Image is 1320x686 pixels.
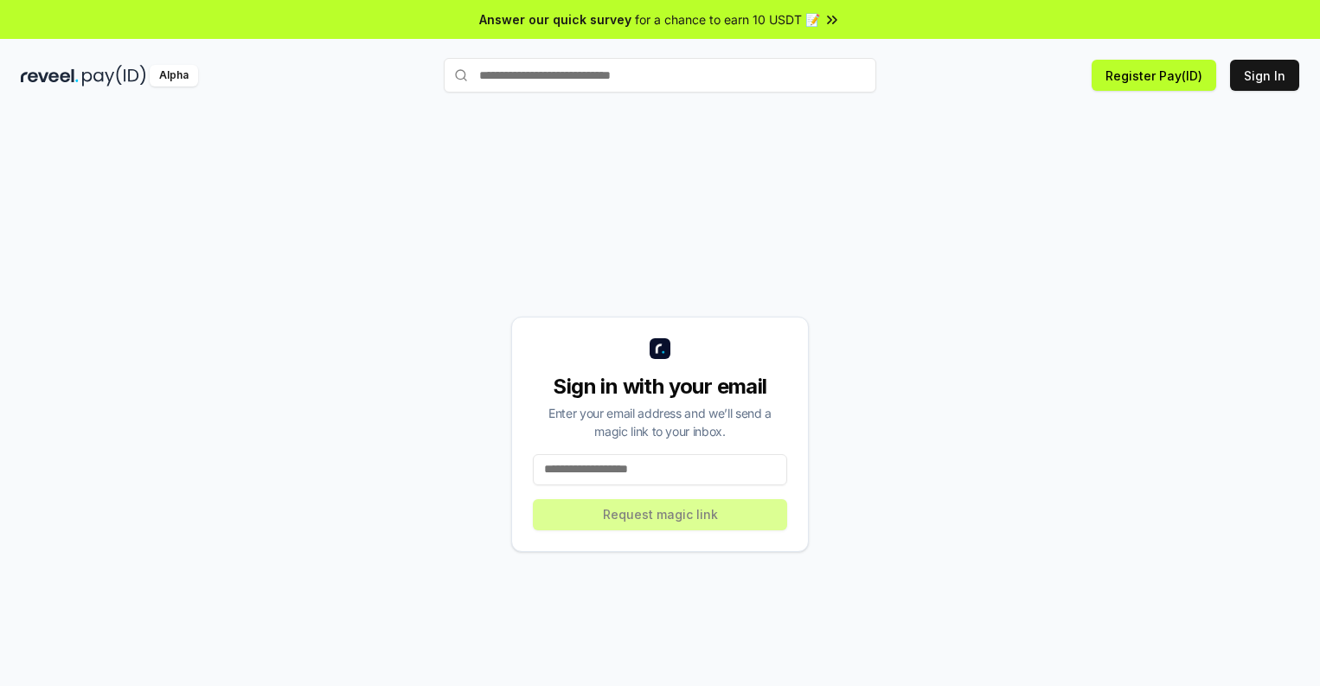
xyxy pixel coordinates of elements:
button: Register Pay(ID) [1092,60,1216,91]
img: pay_id [82,65,146,87]
img: reveel_dark [21,65,79,87]
button: Sign In [1230,60,1299,91]
div: Alpha [150,65,198,87]
div: Sign in with your email [533,373,787,401]
div: Enter your email address and we’ll send a magic link to your inbox. [533,404,787,440]
span: for a chance to earn 10 USDT 📝 [635,10,820,29]
img: logo_small [650,338,670,359]
span: Answer our quick survey [479,10,631,29]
